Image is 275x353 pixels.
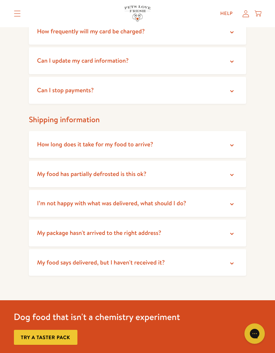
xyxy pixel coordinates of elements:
span: My food says delivered, but I haven't received it? [37,258,165,267]
summary: Can I update my card information? [29,47,246,74]
span: How long does it take for my food to arrive? [37,140,153,148]
span: My package hasn't arrived to the right address? [37,228,161,237]
summary: How frequently will my card be charged? [29,18,246,45]
span: Can I update my card information? [37,56,129,65]
span: I’m not happy with what was delivered, what should I do? [37,199,186,207]
summary: Translation missing: en.sections.header.menu [8,5,26,22]
h3: Dog food that isn't a chemistry experiment [14,311,180,323]
summary: Can I stop payments? [29,77,246,104]
a: Help [215,7,238,20]
summary: My package hasn't arrived to the right address? [29,220,246,246]
summary: My food has partially defrosted is this ok? [29,161,246,188]
summary: My food says delivered, but I haven't received it? [29,249,246,276]
span: How frequently will my card be charged? [37,27,145,35]
span: My food has partially defrosted is this ok? [37,170,146,178]
iframe: Gorgias live chat messenger [241,321,268,346]
img: Pets Love Fresh [124,5,151,21]
summary: I’m not happy with what was delivered, what should I do? [29,190,246,217]
a: Try a taster pack [14,330,77,345]
span: Can I stop payments? [37,86,94,94]
summary: How long does it take for my food to arrive? [29,131,246,158]
h2: Shipping information [29,115,246,125]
